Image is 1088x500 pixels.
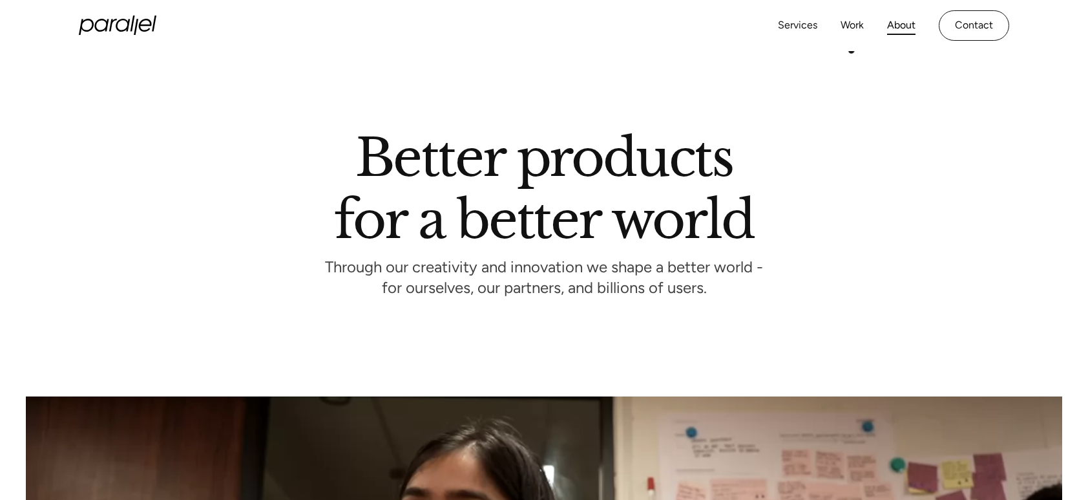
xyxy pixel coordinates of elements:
[939,10,1009,41] a: Contact
[334,139,753,239] h1: Better products for a better world
[79,16,156,35] a: home
[887,16,915,35] a: About
[841,16,864,35] a: Work
[325,261,763,297] p: Through our creativity and innovation we shape a better world - for ourselves, our partners, and ...
[778,16,817,35] a: Services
